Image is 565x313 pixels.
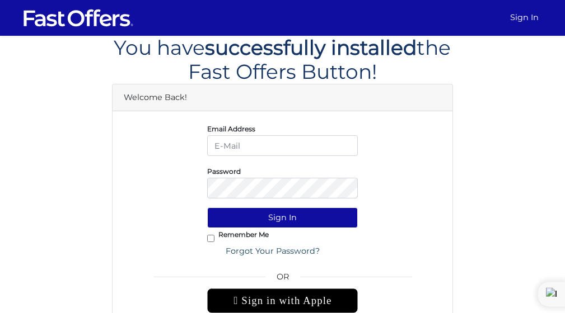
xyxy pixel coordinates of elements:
[207,207,358,228] button: Sign In
[114,35,451,84] span: You have the Fast Offers Button!
[207,271,358,288] span: OR
[205,35,417,60] span: successfully installed
[207,127,255,130] label: Email Address
[506,7,543,29] a: Sign In
[113,84,453,111] div: Welcome Back!
[207,288,358,313] div: Sign in with Apple
[218,233,269,236] label: Remember Me
[207,135,358,156] input: E-Mail
[207,170,241,173] label: Password
[218,241,327,262] a: Forgot Your Password?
